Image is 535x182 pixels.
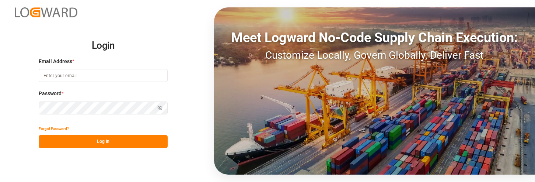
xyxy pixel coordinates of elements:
[15,7,77,17] img: Logward_new_orange.png
[39,34,168,58] h2: Login
[214,28,535,48] div: Meet Logward No-Code Supply Chain Execution:
[39,69,168,82] input: Enter your email
[214,48,535,63] div: Customize Locally, Govern Globally, Deliver Fast
[39,90,62,97] span: Password
[39,58,72,65] span: Email Address
[39,135,168,148] button: Log In
[39,122,69,135] button: Forgot Password?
